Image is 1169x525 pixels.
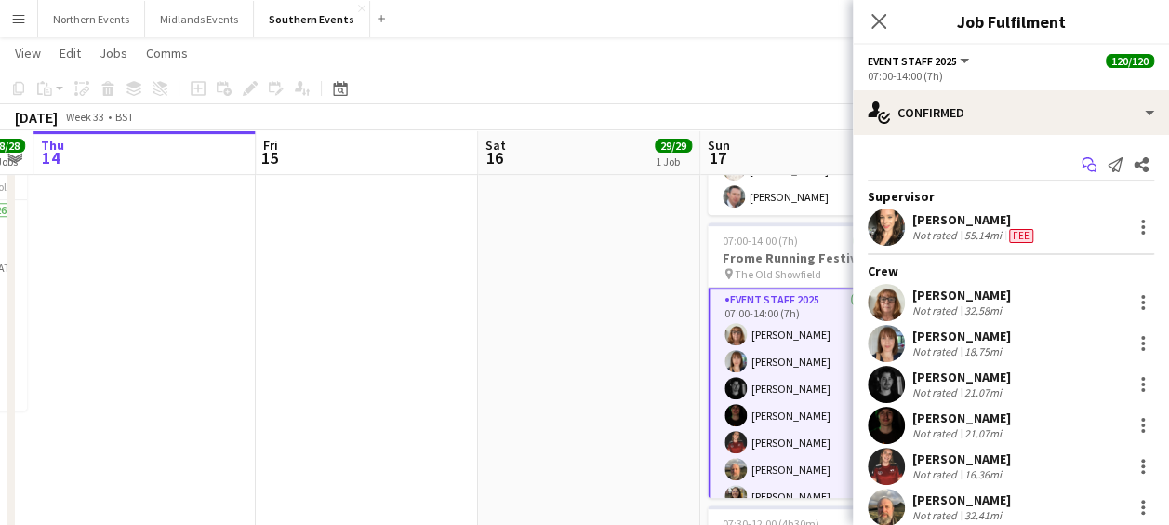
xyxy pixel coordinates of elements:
span: 29/29 [655,139,692,153]
button: Midlands Events [145,1,254,37]
button: Northern Events [38,1,145,37]
div: Not rated [912,228,961,243]
span: 120/120 [1106,54,1154,68]
div: 21.07mi [961,426,1005,440]
div: [PERSON_NAME] [912,410,1011,426]
span: Week 33 [61,110,108,124]
span: Comms [146,45,188,61]
div: BST [115,110,134,124]
h3: Frome Running Festival [708,249,916,266]
div: 1 Job [656,155,691,168]
span: The Old Showfield [735,267,821,281]
span: 17 [705,147,730,168]
span: Jobs [100,45,127,61]
div: Not rated [912,467,961,481]
button: Southern Events [254,1,370,37]
div: [PERSON_NAME] [912,211,1037,228]
div: Not rated [912,303,961,317]
div: Not rated [912,385,961,399]
div: 07:00-14:00 (7h) [868,69,1154,83]
span: Thu [41,137,64,154]
span: Edit [60,45,81,61]
div: Supervisor [853,188,1169,205]
div: 18.75mi [961,344,1005,358]
a: Comms [139,41,195,65]
span: Fri [263,137,278,154]
div: 16.36mi [961,467,1005,481]
a: View [7,41,48,65]
div: [PERSON_NAME] [912,491,1011,508]
div: 32.58mi [961,303,1005,317]
span: 15 [260,147,278,168]
span: Fee [1009,229,1033,243]
span: Event Staff 2025 [868,54,957,68]
div: [PERSON_NAME] [912,328,1011,344]
div: Confirmed [853,90,1169,135]
div: [PERSON_NAME] [912,287,1011,303]
div: 21.07mi [961,385,1005,399]
div: [DATE] [15,108,58,127]
div: 55.14mi [961,228,1005,243]
a: Jobs [92,41,135,65]
div: Not rated [912,344,961,358]
app-job-card: 07:00-14:00 (7h)120/120Frome Running Festival The Old Showfield1 RoleEvent Staff 2025120/12007:00... [708,222,916,498]
div: [PERSON_NAME] [912,451,1011,467]
div: Not rated [912,426,961,440]
span: 16 [483,147,506,168]
span: 07:00-14:00 (7h) [723,234,798,248]
span: View [15,45,41,61]
div: Not rated [912,508,961,522]
button: Event Staff 2025 [868,54,972,68]
div: 32.41mi [961,508,1005,522]
h3: Job Fulfilment [853,9,1169,34]
a: Edit [52,41,88,65]
span: Sat [485,137,506,154]
span: 14 [38,147,64,168]
div: Crew [853,262,1169,279]
div: [PERSON_NAME] [912,369,1011,385]
span: Sun [708,137,730,154]
div: Crew has different fees then in role [1005,228,1037,243]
